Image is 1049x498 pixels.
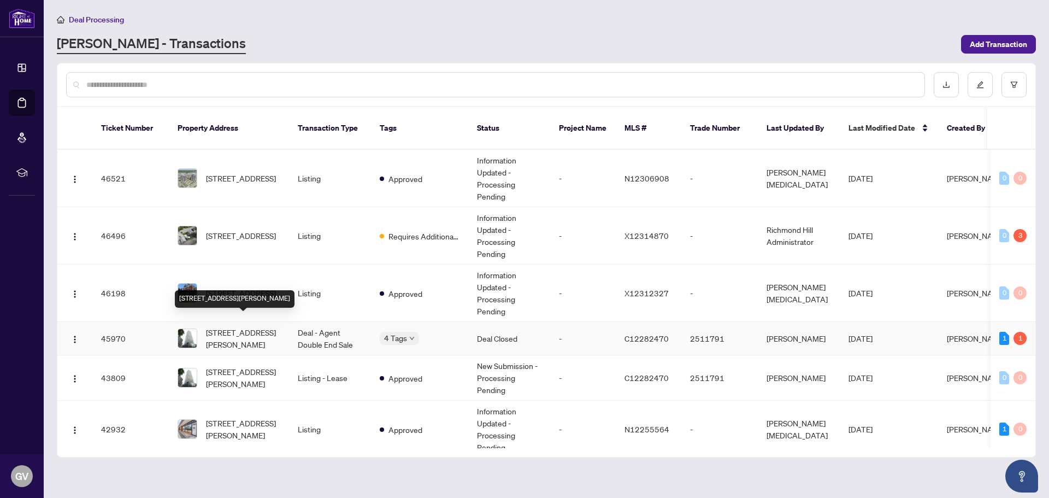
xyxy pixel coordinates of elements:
th: Created By [938,107,1004,150]
td: Deal Closed [468,322,550,355]
button: Logo [66,227,84,244]
td: - [550,150,616,207]
img: thumbnail-img [178,284,197,302]
span: C12282470 [624,373,669,383]
div: 0 [999,286,1009,300]
th: Last Updated By [758,107,840,150]
td: 42932 [92,401,169,458]
div: 1 [999,423,1009,436]
td: 46521 [92,150,169,207]
td: Listing [289,401,371,458]
img: logo [9,8,35,28]
span: [STREET_ADDRESS] [206,172,276,184]
span: [STREET_ADDRESS][PERSON_NAME] [206,326,280,350]
td: - [550,355,616,401]
span: [PERSON_NAME] [947,288,1006,298]
div: 0 [1013,371,1027,384]
span: [STREET_ADDRESS] [206,287,276,299]
td: Richmond Hill Administrator [758,207,840,265]
span: Approved [388,424,422,436]
button: Logo [66,284,84,302]
span: [PERSON_NAME] [947,373,1006,383]
td: New Submission - Processing Pending [468,355,550,401]
td: Listing [289,207,371,265]
span: [PERSON_NAME] [947,333,1006,343]
td: 43809 [92,355,169,401]
td: [PERSON_NAME] [758,322,840,355]
button: Add Transaction [961,35,1036,54]
span: Approved [388,372,422,384]
th: Ticket Number [92,107,169,150]
span: N12306908 [624,173,669,183]
td: Information Updated - Processing Pending [468,265,550,322]
img: Logo [70,175,79,184]
td: Information Updated - Processing Pending [468,150,550,207]
span: [DATE] [848,231,873,241]
div: 0 [1013,423,1027,436]
td: 46496 [92,207,169,265]
span: filter [1010,81,1018,89]
td: Listing [289,150,371,207]
th: Property Address [169,107,289,150]
span: [DATE] [848,288,873,298]
span: [STREET_ADDRESS] [206,230,276,242]
span: N12255564 [624,424,669,434]
button: Logo [66,420,84,438]
span: X12314870 [624,231,669,241]
span: [PERSON_NAME] [947,231,1006,241]
td: - [550,322,616,355]
span: edit [976,81,984,89]
button: Logo [66,330,84,347]
td: 45970 [92,322,169,355]
button: Logo [66,169,84,187]
th: Trade Number [681,107,758,150]
td: - [550,207,616,265]
td: - [681,401,758,458]
td: Deal - Agent Double End Sale [289,322,371,355]
div: 3 [1013,229,1027,242]
td: Information Updated - Processing Pending [468,401,550,458]
td: [PERSON_NAME][MEDICAL_DATA] [758,150,840,207]
td: Listing - Lease [289,355,371,401]
img: thumbnail-img [178,368,197,387]
span: 4 Tags [384,332,407,344]
span: X12312327 [624,288,669,298]
div: 0 [999,371,1009,384]
span: Last Modified Date [848,122,915,134]
a: [PERSON_NAME] - Transactions [57,34,246,54]
span: Requires Additional Docs [388,230,459,242]
span: [PERSON_NAME] [947,173,1006,183]
button: download [934,72,959,97]
th: Project Name [550,107,616,150]
div: 0 [1013,172,1027,185]
th: Status [468,107,550,150]
div: 0 [999,172,1009,185]
td: 2511791 [681,322,758,355]
div: 1 [1013,332,1027,345]
span: [STREET_ADDRESS][PERSON_NAME] [206,366,280,390]
td: [PERSON_NAME] [758,355,840,401]
span: [DATE] [848,424,873,434]
img: Logo [70,290,79,298]
span: home [57,16,64,24]
td: Information Updated - Processing Pending [468,207,550,265]
td: [PERSON_NAME][MEDICAL_DATA] [758,265,840,322]
td: - [681,265,758,322]
span: Deal Processing [69,15,124,25]
button: Logo [66,369,84,386]
button: filter [1001,72,1027,97]
span: Approved [388,173,422,185]
span: [STREET_ADDRESS][PERSON_NAME] [206,417,280,441]
td: - [550,265,616,322]
span: Add Transaction [970,36,1027,53]
span: GV [15,468,28,484]
img: thumbnail-img [178,226,197,245]
td: 2511791 [681,355,758,401]
span: [DATE] [848,333,873,343]
div: 0 [1013,286,1027,300]
div: 1 [999,332,1009,345]
img: Logo [70,232,79,241]
img: thumbnail-img [178,329,197,348]
button: Open asap [1005,460,1038,493]
td: 46198 [92,265,169,322]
